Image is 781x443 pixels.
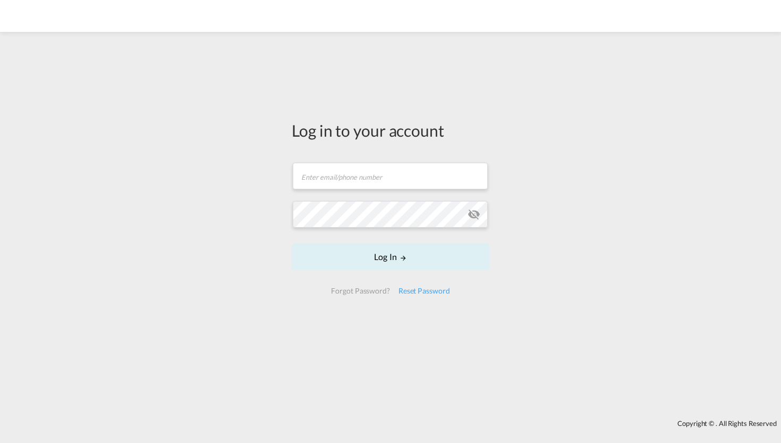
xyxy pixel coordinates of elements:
input: Enter email/phone number [293,163,488,189]
button: LOGIN [292,244,489,270]
div: Forgot Password? [327,281,394,300]
div: Reset Password [394,281,454,300]
div: Log in to your account [292,119,489,141]
md-icon: icon-eye-off [468,208,480,221]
